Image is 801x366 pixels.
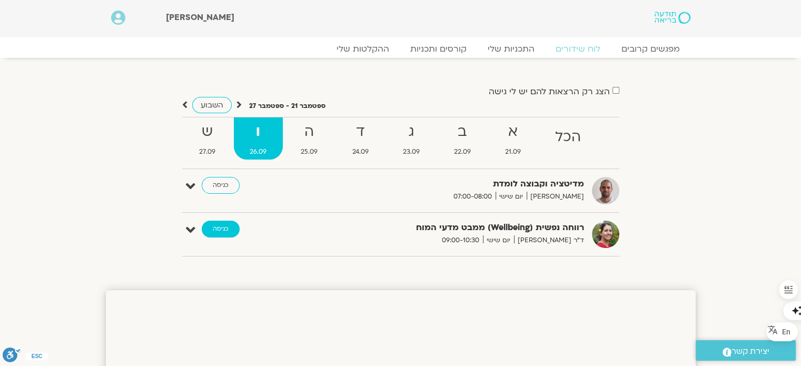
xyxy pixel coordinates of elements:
span: 22.09 [438,146,487,157]
a: ג23.09 [387,117,436,160]
span: השבוע [201,100,223,110]
strong: הכל [539,125,597,149]
a: ב22.09 [438,117,487,160]
span: 21.09 [489,146,537,157]
span: 25.09 [285,146,334,157]
a: הכל [539,117,597,160]
span: [PERSON_NAME] [527,191,584,202]
span: 23.09 [387,146,436,157]
a: ה25.09 [285,117,334,160]
span: יום שישי [483,235,514,246]
span: ד"ר [PERSON_NAME] [514,235,584,246]
strong: ד [336,120,384,144]
label: הצג רק הרצאות להם יש לי גישה [489,87,610,96]
strong: מדיטציה וקבוצה לומדת [326,177,584,191]
a: יצירת קשר [696,340,796,361]
span: יום שישי [496,191,527,202]
strong: ב [438,120,487,144]
nav: Menu [111,44,690,54]
span: 26.09 [234,146,283,157]
a: ש27.09 [183,117,232,160]
a: כניסה [202,177,240,194]
a: קורסים ותכניות [400,44,477,54]
a: התכניות שלי [477,44,545,54]
span: 07:00-08:00 [450,191,496,202]
strong: ש [183,120,232,144]
span: [PERSON_NAME] [166,12,234,23]
a: כניסה [202,221,240,238]
span: 27.09 [183,146,232,157]
a: א21.09 [489,117,537,160]
strong: א [489,120,537,144]
strong: ו [234,120,283,144]
span: 24.09 [336,146,384,157]
strong: ה [285,120,334,144]
strong: רווחה נפשית (Wellbeing) ממבט מדעי המוח [326,221,584,235]
a: ההקלטות שלי [326,44,400,54]
a: מפגשים קרובים [611,44,690,54]
strong: ג [387,120,436,144]
a: ו26.09 [234,117,283,160]
p: ספטמבר 21 - ספטמבר 27 [249,101,325,112]
span: 09:00-10:30 [438,235,483,246]
a: ד24.09 [336,117,384,160]
a: השבוע [192,97,232,113]
a: לוח שידורים [545,44,611,54]
span: יצירת קשר [731,344,769,359]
